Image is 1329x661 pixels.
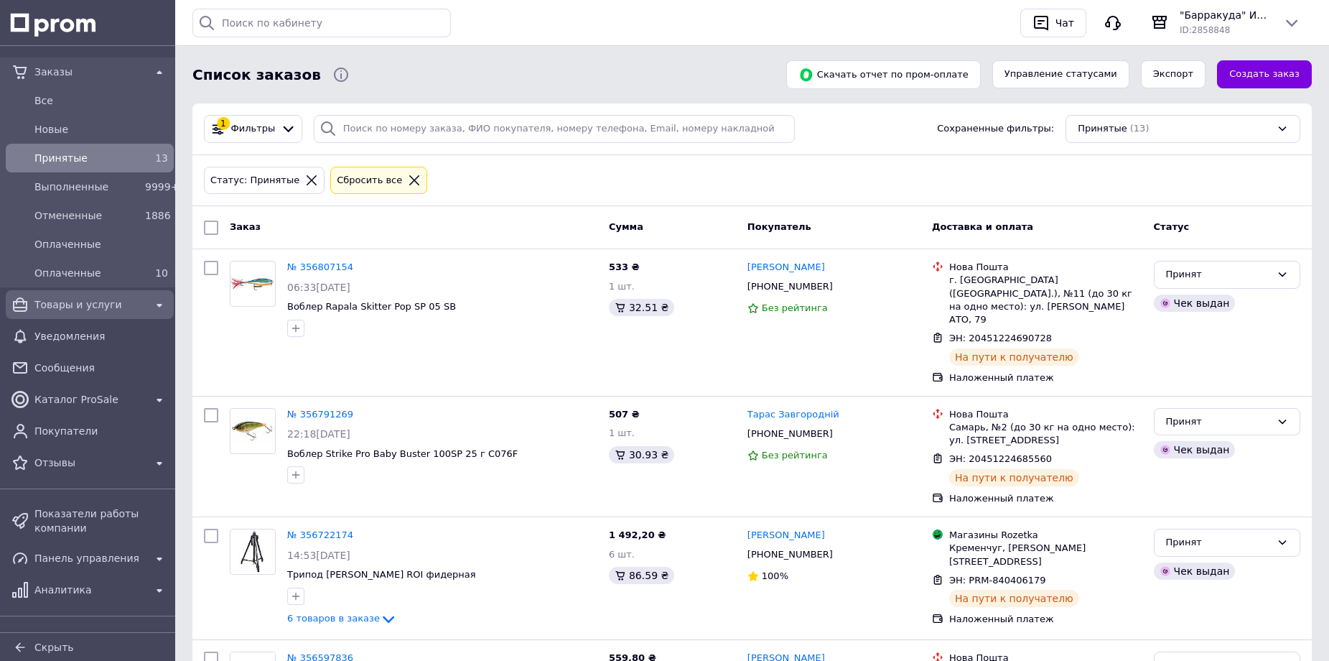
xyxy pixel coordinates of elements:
button: Скачать отчет по пром-оплате [786,60,981,89]
div: 1 [217,117,230,130]
img: Фото товару [236,530,269,574]
span: Принятые [34,151,139,165]
span: Каталог ProSale [34,392,145,407]
div: 86.59 ₴ [609,567,674,584]
img: Фото товару [230,418,275,444]
a: Тарас Завгородній [747,408,839,422]
div: Магазины Rozetka [949,529,1142,542]
span: Принятые [1078,122,1127,136]
a: 6 товаров в заказе [287,613,397,624]
span: 9999+ [145,181,179,193]
span: Оплаченные [34,237,168,251]
a: Фото товару [230,529,276,575]
input: Поиск по номеру заказа, ФИО покупателя, номеру телефона, Email, номеру накладной [314,115,795,143]
a: [PERSON_NAME] [747,261,825,274]
span: Заказ [230,221,261,232]
span: 6 шт. [609,549,635,560]
span: 533 ₴ [609,262,640,272]
span: 1 шт. [609,281,635,292]
div: Нова Пошта [949,408,1142,421]
span: 13 [155,152,168,164]
span: Покупатель [747,221,811,232]
span: "Барракуда" Интернет-магазин [1180,8,1272,22]
div: [PHONE_NUMBER] [745,545,836,564]
span: 14:53[DATE] [287,550,350,561]
span: Заказы [34,65,145,79]
span: Скрыть [34,642,74,653]
div: На пути к получателю [949,348,1079,366]
a: № 356791269 [287,409,353,420]
a: Воблер Strike Pro Baby Buster 100SP 25 г C076F [287,448,518,459]
span: Список заказов [192,65,321,85]
div: Принят [1166,267,1271,282]
span: ID: 2858848 [1180,25,1230,35]
div: г. [GEOGRAPHIC_DATA] ([GEOGRAPHIC_DATA].), №11 (до 30 кг на одно место): ул. [PERSON_NAME] АТО, 79 [949,274,1142,326]
div: [PHONE_NUMBER] [745,277,836,296]
span: 10 [155,267,168,279]
img: Фото товару [230,268,275,300]
div: Наложенный платеж [949,492,1142,505]
span: 1886 [145,210,171,221]
div: Сбросить все [334,173,405,188]
span: 1 шт. [609,427,635,438]
div: Чат [1053,12,1077,34]
span: 22:18[DATE] [287,428,350,440]
a: Воблер Rapala Skitter Pop SP 05 SB [287,301,456,312]
span: ЭН: 20451224685560 [949,453,1052,464]
a: Трипод [PERSON_NAME] ROI фидерная [287,569,476,580]
button: Экспорт [1141,60,1206,88]
span: Статус [1154,221,1190,232]
div: Статус: Принятые [207,173,302,188]
a: Фото товару [230,261,276,307]
span: Оплаченные [34,266,139,280]
span: Без рейтинга [762,450,828,461]
span: (13) [1130,123,1150,134]
span: Покупатели [34,424,168,438]
a: [PERSON_NAME] [747,529,825,542]
button: Чат [1020,9,1086,37]
span: Отзывы [34,456,145,470]
span: 507 ₴ [609,409,640,420]
div: На пути к получателю [949,590,1079,607]
span: Сообщения [34,361,168,375]
div: [PHONE_NUMBER] [745,425,836,443]
span: 1 492,20 ₴ [609,530,666,540]
span: Сумма [609,221,643,232]
div: Наложенный платеж [949,613,1142,626]
span: 6 товаров в заказе [287,613,380,624]
span: 100% [762,570,788,581]
div: Самарь, №2 (до 30 кг на одно место): ул. [STREET_ADDRESS] [949,421,1142,447]
span: Показатели работы компании [34,507,168,535]
div: Наложенный платеж [949,371,1142,384]
span: Без рейтинга [762,302,828,313]
div: Кременчуг, [PERSON_NAME][STREET_ADDRESS] [949,542,1142,568]
div: Принят [1166,535,1271,550]
span: Сохраненные фильтры: [937,122,1054,136]
span: Уведомления [34,329,168,343]
span: Панель управления [34,551,145,565]
div: Чек выдан [1154,441,1236,458]
span: Выполненные [34,180,139,194]
div: Нова Пошта [949,261,1142,274]
span: Все [34,93,168,108]
span: ЭН: 20451224690728 [949,333,1052,343]
a: Фото товару [230,408,276,454]
a: № 356807154 [287,262,353,272]
span: ЭН: PRM-840406179 [949,575,1046,586]
div: Чек выдан [1154,295,1236,312]
span: Новые [34,122,168,137]
div: 30.93 ₴ [609,446,674,463]
div: Принят [1166,415,1271,430]
div: На пути к получателю [949,469,1079,486]
span: Аналитика [34,583,145,597]
span: 06:33[DATE] [287,282,350,293]
button: Управление статусами [992,60,1129,88]
div: 32.51 ₴ [609,299,674,316]
a: Создать заказ [1217,60,1312,88]
input: Поиск по кабинету [192,9,451,37]
div: Чек выдан [1154,563,1236,580]
span: Доставка и оплата [932,221,1033,232]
